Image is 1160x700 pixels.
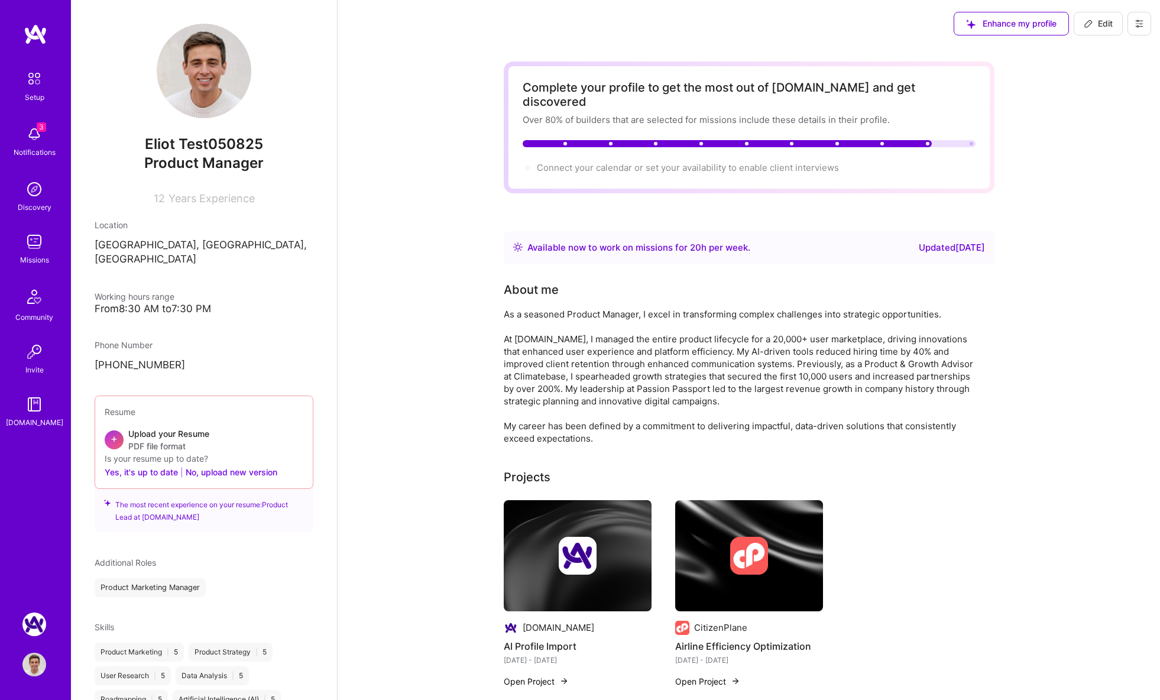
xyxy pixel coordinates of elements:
[95,291,174,302] span: Working hours range
[95,340,153,350] span: Phone Number
[504,639,652,654] h4: AI Profile Import
[675,500,823,611] img: cover
[105,427,303,452] div: +Upload your ResumePDF file format
[189,643,273,662] div: Product Strategy 5
[22,122,46,146] img: bell
[22,230,46,254] img: teamwork
[24,24,47,45] img: logo
[523,621,594,634] div: [DOMAIN_NAME]
[675,621,689,635] img: Company logo
[169,192,255,205] span: Years Experience
[105,465,178,479] button: Yes, it's up to date
[95,303,313,315] div: From 8:30 AM to 7:30 PM
[22,66,47,91] img: setup
[919,241,985,255] div: Updated [DATE]
[966,20,976,29] i: icon SuggestedTeams
[154,192,165,205] span: 12
[14,146,56,158] div: Notifications
[22,393,46,416] img: guide book
[513,242,523,252] img: Availability
[966,18,1057,30] span: Enhance my profile
[128,427,209,452] div: Upload your Resume
[504,281,559,299] div: About me
[22,340,46,364] img: Invite
[730,537,768,575] img: Company logo
[111,432,118,445] span: +
[537,162,839,173] span: Connect your calendar or set your availability to enable client interviews
[1084,18,1113,30] span: Edit
[504,675,569,688] button: Open Project
[690,242,701,253] span: 20
[22,653,46,676] img: User Avatar
[95,358,313,372] p: [PHONE_NUMBER]
[95,643,184,662] div: Product Marketing 5
[694,621,747,634] div: CitizenPlane
[95,666,171,685] div: User Research 5
[675,639,823,654] h4: Airline Efficiency Optimization
[105,407,135,417] span: Resume
[22,612,46,636] img: A.Team: Google Calendar Integration Testing
[675,675,740,688] button: Open Project
[167,647,169,657] span: |
[731,676,740,686] img: arrow-right
[232,671,234,680] span: |
[180,466,183,478] span: |
[559,676,569,686] img: arrow-right
[22,177,46,201] img: discovery
[128,440,209,452] span: PDF file format
[523,80,976,109] div: Complete your profile to get the most out of [DOMAIN_NAME] and get discovered
[954,12,1069,35] button: Enhance my profile
[504,308,977,445] div: As a seasoned Product Manager, I excel in transforming complex challenges into strategic opportun...
[95,622,114,632] span: Skills
[176,666,249,685] div: Data Analysis 5
[95,558,156,568] span: Additional Roles
[95,578,206,597] div: Product Marketing Manager
[104,498,111,507] i: icon SuggestedTeams
[95,238,313,267] p: [GEOGRAPHIC_DATA], [GEOGRAPHIC_DATA], [GEOGRAPHIC_DATA]
[504,621,518,635] img: Company logo
[25,364,44,376] div: Invite
[675,654,823,666] div: [DATE] - [DATE]
[186,465,277,479] button: No, upload new version
[144,154,264,171] span: Product Manager
[37,122,46,132] span: 3
[504,468,550,486] div: Projects
[504,500,652,611] img: cover
[20,254,49,266] div: Missions
[95,135,313,153] span: Eliot Test050825
[25,91,44,103] div: Setup
[105,452,303,465] div: Is your resume up to date?
[20,283,48,311] img: Community
[1074,12,1123,35] button: Edit
[504,654,652,666] div: [DATE] - [DATE]
[20,653,49,676] a: User Avatar
[15,311,53,323] div: Community
[157,24,251,118] img: User Avatar
[154,671,156,680] span: |
[527,241,750,255] div: Available now to work on missions for h per week .
[559,537,597,575] img: Company logo
[95,219,313,231] div: Location
[20,612,49,636] a: A.Team: Google Calendar Integration Testing
[523,114,976,126] div: Over 80% of builders that are selected for missions include these details in their profile.
[18,201,51,213] div: Discovery
[255,647,258,657] span: |
[6,416,63,429] div: [DOMAIN_NAME]
[95,482,313,533] div: The most recent experience on your resume: Product Lead at [DOMAIN_NAME]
